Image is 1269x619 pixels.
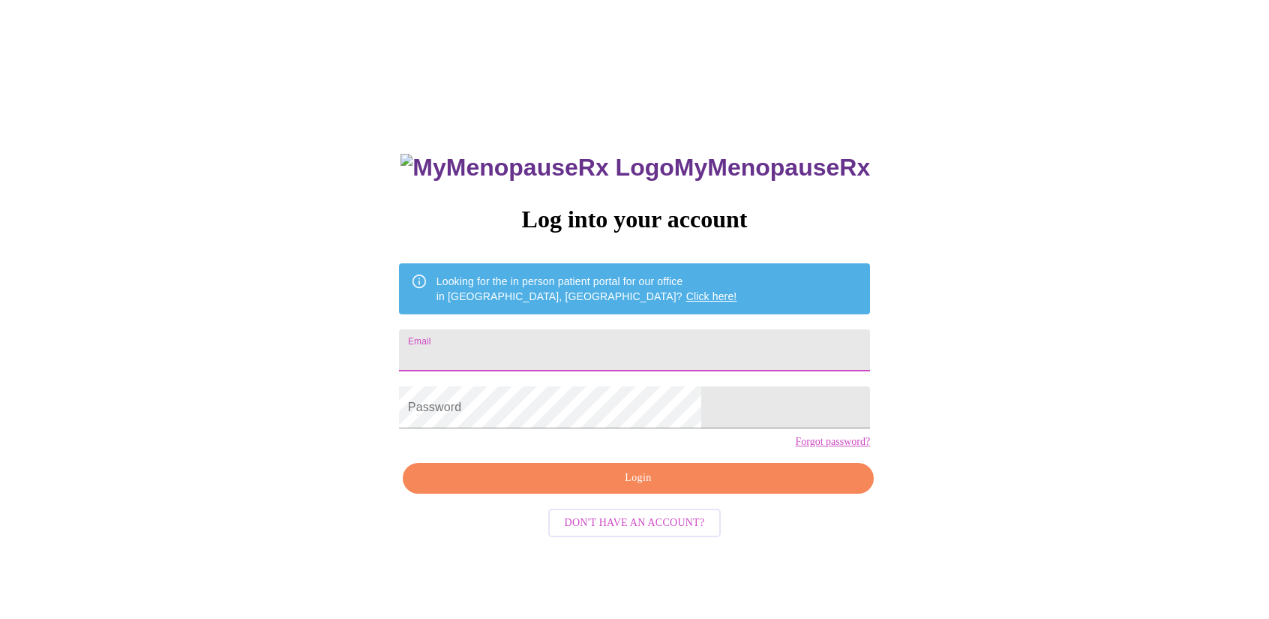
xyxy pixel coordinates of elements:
h3: Log into your account [399,206,870,233]
a: Click here! [686,290,737,302]
div: Looking for the in person patient portal for our office in [GEOGRAPHIC_DATA], [GEOGRAPHIC_DATA]? [436,268,737,310]
span: Login [420,469,856,488]
img: MyMenopauseRx Logo [400,154,673,182]
button: Don't have an account? [548,509,721,538]
a: Don't have an account? [544,515,725,527]
a: Forgot password? [795,436,870,448]
button: Login [403,463,874,494]
h3: MyMenopauseRx [400,154,870,182]
span: Don't have an account? [565,514,705,533]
